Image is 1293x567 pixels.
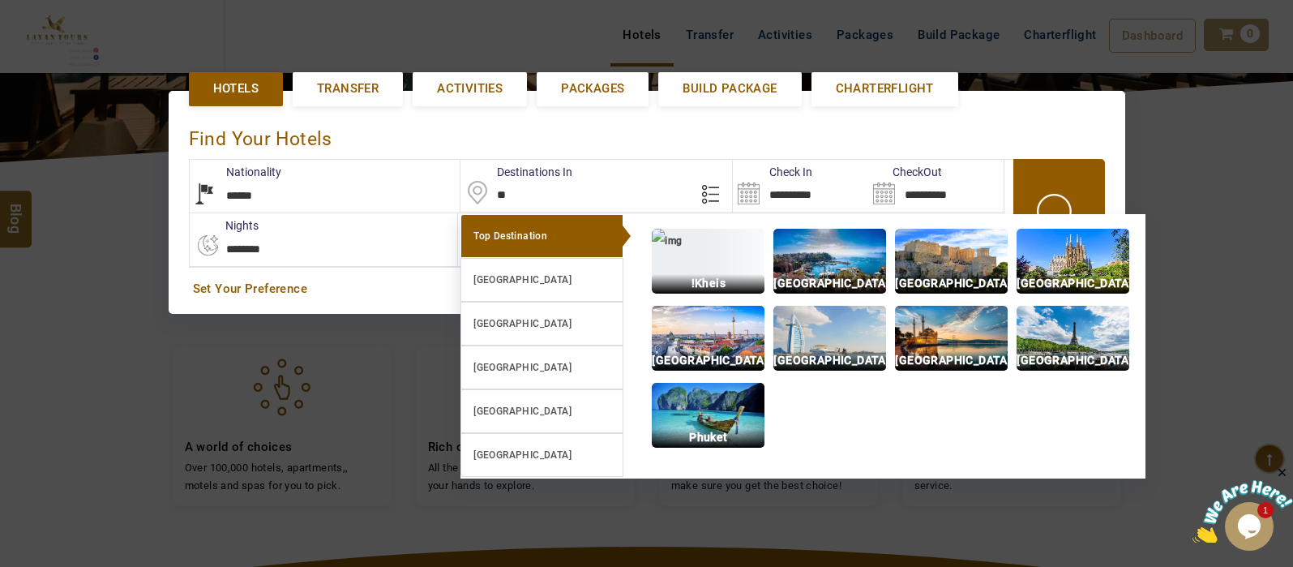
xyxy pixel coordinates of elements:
[460,433,623,477] a: [GEOGRAPHIC_DATA]
[473,406,572,417] b: [GEOGRAPHIC_DATA]
[190,164,281,180] label: Nationality
[652,351,764,370] p: [GEOGRAPHIC_DATA]
[652,229,764,294] img: img
[460,164,572,180] label: Destinations In
[652,306,764,371] img: img
[773,274,886,293] p: [GEOGRAPHIC_DATA]
[537,72,649,105] a: Packages
[317,80,379,97] span: Transfer
[189,217,259,234] label: nights
[293,72,403,105] a: Transfer
[1017,351,1129,370] p: [GEOGRAPHIC_DATA]
[652,274,764,293] p: !Kheis
[733,164,812,180] label: Check In
[473,274,572,286] b: [GEOGRAPHIC_DATA]
[683,80,777,97] span: Build Package
[460,258,623,302] a: [GEOGRAPHIC_DATA]
[473,449,572,461] b: [GEOGRAPHIC_DATA]
[773,351,886,370] p: [GEOGRAPHIC_DATA]
[189,111,1105,159] div: Find Your Hotels
[1017,306,1129,371] img: img
[460,389,623,433] a: [GEOGRAPHIC_DATA]
[460,214,623,258] a: Top Destination
[652,383,764,448] img: img
[1017,229,1129,294] img: img
[773,306,886,371] img: img
[437,80,503,97] span: Activities
[460,302,623,346] a: [GEOGRAPHIC_DATA]
[193,281,1101,298] a: Set Your Preference
[1192,466,1293,543] iframe: chat widget
[895,229,1008,294] img: img
[868,160,1004,213] input: Search
[561,80,624,97] span: Packages
[458,217,530,234] label: Rooms
[213,80,259,97] span: Hotels
[895,274,1008,293] p: [GEOGRAPHIC_DATA]
[733,160,868,213] input: Search
[652,428,764,447] p: Phuket
[658,72,801,105] a: Build Package
[811,72,958,105] a: Charterflight
[413,72,527,105] a: Activities
[773,229,886,294] img: img
[460,346,623,389] a: [GEOGRAPHIC_DATA]
[189,72,283,105] a: Hotels
[473,318,572,329] b: [GEOGRAPHIC_DATA]
[1017,274,1129,293] p: [GEOGRAPHIC_DATA]
[895,306,1008,371] img: img
[473,230,547,242] b: Top Destination
[473,362,572,373] b: [GEOGRAPHIC_DATA]
[895,351,1008,370] p: [GEOGRAPHIC_DATA]
[868,164,942,180] label: CheckOut
[836,80,934,97] span: Charterflight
